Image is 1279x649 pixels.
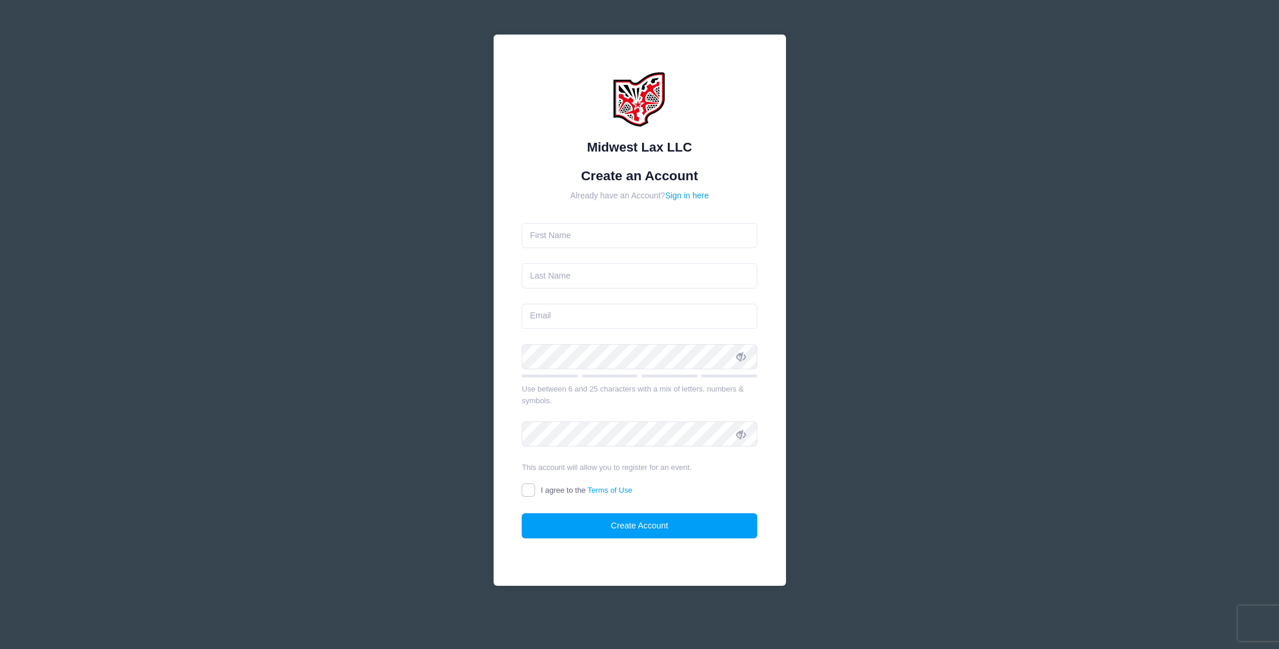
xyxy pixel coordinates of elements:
[522,168,757,184] h1: Create an Account
[588,486,633,495] a: Terms of Use
[522,462,757,473] div: This account will allow you to register for an event.
[522,190,757,202] div: Already have an Account?
[522,223,757,248] input: First Name
[605,63,675,133] img: Midwest Lax LLC
[522,263,757,289] input: Last Name
[665,191,709,200] a: Sign in here
[522,138,757,157] div: Midwest Lax LLC
[522,483,535,497] input: I agree to theTerms of Use
[541,486,632,495] span: I agree to the
[522,304,757,329] input: Email
[522,383,757,406] div: Use between 6 and 25 characters with a mix of letters, numbers & symbols.
[522,513,757,538] button: Create Account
